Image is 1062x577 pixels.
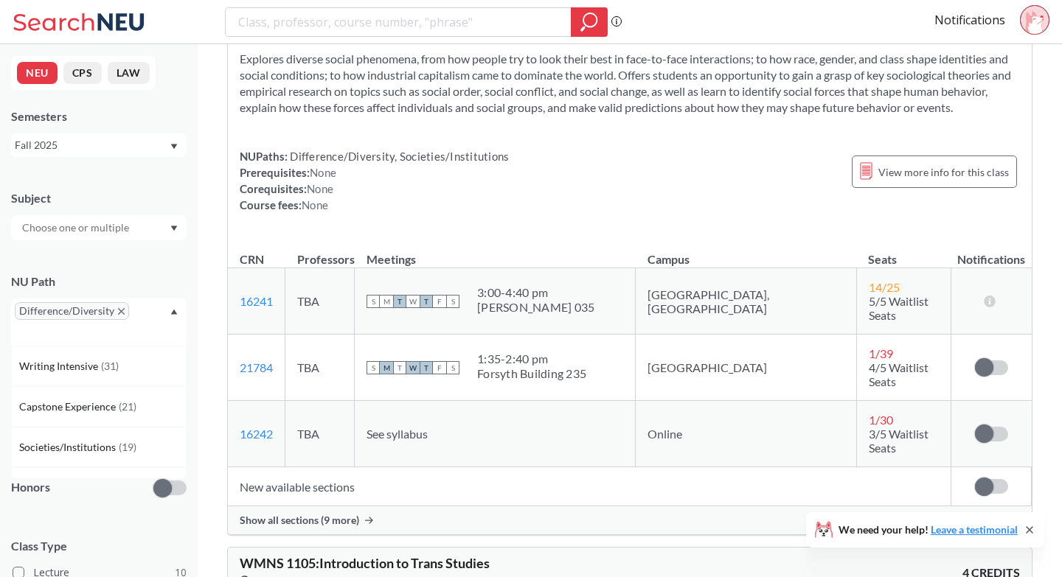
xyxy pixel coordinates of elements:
span: W [406,295,420,308]
button: CPS [63,62,102,84]
span: 4/5 Waitlist Seats [869,360,929,388]
span: Capstone Experience [19,399,119,415]
span: F [433,295,446,308]
span: Class Type [11,538,187,554]
span: We need your help! [839,525,1018,535]
span: See syllabus [367,427,428,441]
span: T [393,295,406,308]
span: M [380,295,393,308]
span: 1 / 39 [869,346,893,360]
span: 5/5 Waitlist Seats [869,294,929,322]
span: 3/5 Waitlist Seats [869,427,929,455]
div: Show all sections (9 more) [228,506,1032,534]
span: ( 21 ) [119,400,136,413]
th: Notifications [951,237,1032,268]
div: magnifying glass [571,7,608,37]
span: 1 / 30 [869,413,893,427]
p: Honors [11,479,50,496]
a: 21784 [240,360,273,374]
svg: Dropdown arrow [170,225,178,231]
span: S [446,295,459,308]
th: Professors [285,237,355,268]
span: ( 19 ) [119,441,136,453]
div: 3:00 - 4:40 pm [477,285,594,300]
div: NUPaths: Prerequisites: Corequisites: Course fees: [240,148,509,213]
button: NEU [17,62,58,84]
div: [PERSON_NAME] 035 [477,300,594,315]
a: Leave a testimonial [931,523,1018,536]
a: Notifications [934,12,1005,28]
span: View more info for this class [878,163,1009,181]
div: Difference/DiversityX to remove pillDropdown arrowWriting Intensive(31)Capstone Experience(21)Soc... [11,298,187,346]
section: Explores diverse social phenomena, from how people try to look their best in face-to-face interac... [240,51,1020,116]
span: S [367,295,380,308]
span: 14 / 25 [869,280,900,294]
span: Difference/DiversityX to remove pill [15,302,129,320]
span: T [420,361,433,374]
div: Dropdown arrow [11,215,187,240]
div: Fall 2025Dropdown arrow [11,133,187,157]
input: Choose one or multiple [15,219,139,237]
div: Subject [11,190,187,206]
span: F [433,361,446,374]
button: LAW [108,62,150,84]
svg: Dropdown arrow [170,309,178,315]
th: Seats [856,237,951,268]
span: Show all sections (9 more) [240,514,359,527]
td: Online [636,401,857,467]
div: NU Path [11,273,187,290]
td: TBA [285,268,355,335]
span: WMNS 1105 : Introduction to Trans Studies [240,555,490,571]
span: Societies/Institutions [19,439,119,455]
div: 1:35 - 2:40 pm [477,352,586,366]
svg: Dropdown arrow [170,144,178,150]
input: Class, professor, course number, "phrase" [237,10,560,35]
div: CRN [240,251,264,267]
span: None [302,198,328,211]
span: M [380,361,393,374]
svg: magnifying glass [580,12,598,32]
a: 16242 [240,427,273,441]
span: Difference/Diversity, Societies/Institutions [288,150,509,163]
span: None [310,166,336,179]
span: W [406,361,420,374]
th: Campus [636,237,857,268]
span: S [367,361,380,374]
span: ( 31 ) [101,360,119,372]
span: None [307,182,333,195]
a: 16241 [240,294,273,308]
div: Forsyth Building 235 [477,366,586,381]
span: T [393,361,406,374]
td: [GEOGRAPHIC_DATA] [636,335,857,401]
svg: X to remove pill [118,308,125,315]
td: [GEOGRAPHIC_DATA], [GEOGRAPHIC_DATA] [636,268,857,335]
td: TBA [285,401,355,467]
td: New available sections [228,467,951,506]
span: T [420,295,433,308]
td: TBA [285,335,355,401]
div: Semesters [11,108,187,125]
th: Meetings [355,237,636,268]
span: S [446,361,459,374]
div: Fall 2025 [15,137,169,153]
span: Writing Intensive [19,358,101,374]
